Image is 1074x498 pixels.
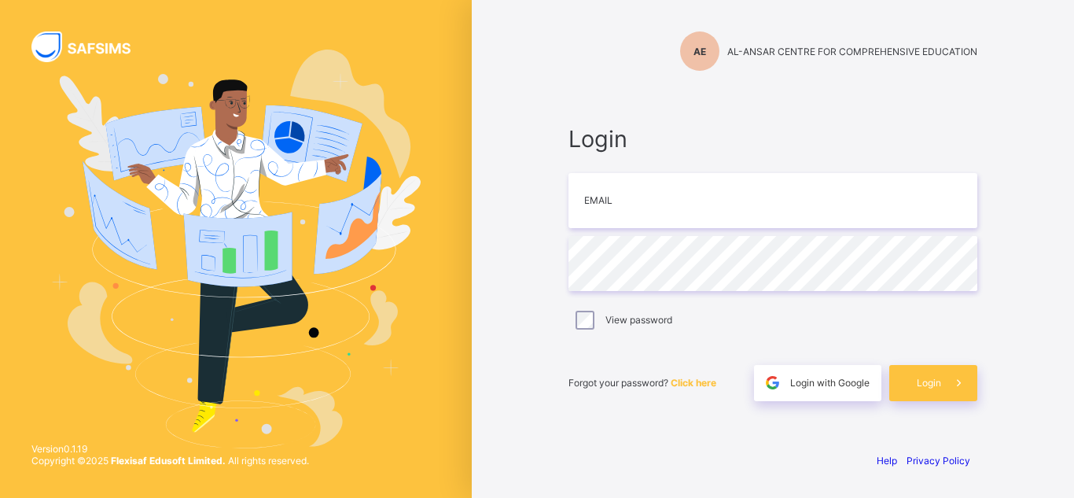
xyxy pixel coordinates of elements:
[51,50,421,448] img: Hero Image
[111,455,226,467] strong: Flexisaf Edusoft Limited.
[568,125,977,153] span: Login
[31,455,309,467] span: Copyright © 2025 All rights reserved.
[693,46,706,57] span: AE
[31,443,309,455] span: Version 0.1.19
[727,46,977,57] span: AL-ANSAR CENTRE FOR COMPREHENSIVE EDUCATION
[917,377,941,389] span: Login
[568,377,716,389] span: Forgot your password?
[605,314,672,326] label: View password
[877,455,897,467] a: Help
[31,31,149,62] img: SAFSIMS Logo
[763,374,782,392] img: google.396cfc9801f0270233282035f929180a.svg
[907,455,970,467] a: Privacy Policy
[671,377,716,389] a: Click here
[790,377,870,389] span: Login with Google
